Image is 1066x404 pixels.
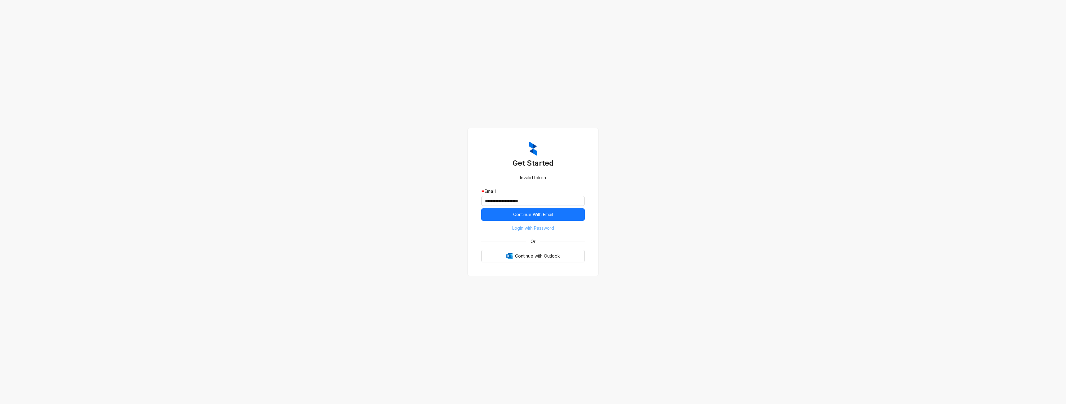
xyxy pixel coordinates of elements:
div: Invalid token [481,174,585,181]
span: Continue With Email [513,211,553,218]
div: Email [481,188,585,195]
h3: Get Started [481,158,585,168]
img: ZumaIcon [529,142,537,156]
span: Login with Password [512,225,554,232]
button: OutlookContinue with Outlook [481,250,585,262]
button: Continue With Email [481,208,585,221]
button: Login with Password [481,223,585,233]
span: Continue with Outlook [515,253,560,259]
span: Or [526,238,540,245]
img: Outlook [506,253,513,259]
